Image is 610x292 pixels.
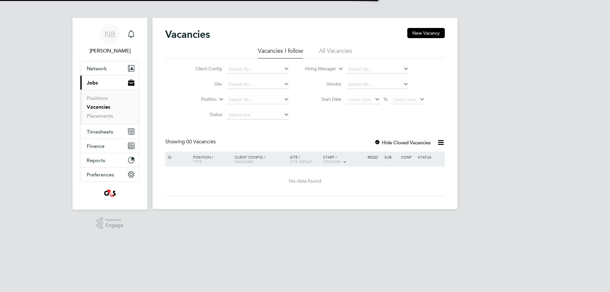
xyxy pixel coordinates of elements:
label: Site [186,81,222,87]
span: Engage [105,223,123,228]
div: ID [166,152,188,162]
h2: Vacancies [165,28,210,41]
nav: Main navigation [72,18,147,210]
span: Network [87,65,107,71]
span: Manager [234,159,253,164]
div: No data found [166,178,444,185]
span: Vendors [323,159,341,164]
div: Conf [399,152,416,162]
label: Hide Closed Vacancies [374,139,431,146]
label: Vendor [305,81,342,87]
div: Start / [322,152,366,167]
span: Reports [87,157,105,163]
a: Vacancies [87,104,110,110]
label: Status [186,112,222,117]
input: Select one [227,111,289,119]
span: Nathan Burden [80,47,140,55]
span: To [381,95,390,103]
button: Timesheets [80,125,139,139]
div: Sub [383,152,399,162]
label: Client Config [186,66,222,71]
label: Position [180,96,217,103]
li: Vacancies I follow [258,47,303,58]
button: Reports [80,153,139,167]
span: Select date [348,97,371,102]
a: Placements [87,113,113,119]
div: Jobs [80,90,139,124]
a: NB[PERSON_NAME] [80,24,140,55]
button: New Vacancy [407,28,445,38]
input: Search for... [227,65,289,74]
a: Go to home page [80,188,140,198]
div: Position / [188,152,233,167]
input: Search for... [227,95,289,104]
div: Showing [165,139,217,145]
span: Preferences [87,172,114,178]
span: Site Group [290,159,312,164]
span: Timesheets [87,129,113,135]
input: Search for... [346,65,409,74]
button: Finance [80,139,139,153]
li: All Vacancies [319,47,352,58]
div: Site / [288,152,322,167]
label: Hiring Manager [300,66,336,72]
input: Search for... [346,80,409,89]
button: Preferences [80,167,139,181]
label: Start Date [305,96,342,102]
a: Positions [87,95,108,101]
div: Reqd [366,152,383,162]
span: Select date [393,97,416,102]
button: Jobs [80,76,139,90]
span: NB [105,30,115,38]
span: Type [193,159,202,164]
div: Client Config / [233,152,288,167]
a: Powered byEngage [97,217,124,229]
span: Finance [87,143,105,149]
span: 00 Vacancies [186,139,216,145]
input: Search for... [227,80,289,89]
button: Network [80,61,139,75]
span: Powered by [105,217,123,223]
img: g4s4-logo-retina.png [102,188,118,198]
div: Status [416,152,444,162]
span: Jobs [87,80,98,86]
